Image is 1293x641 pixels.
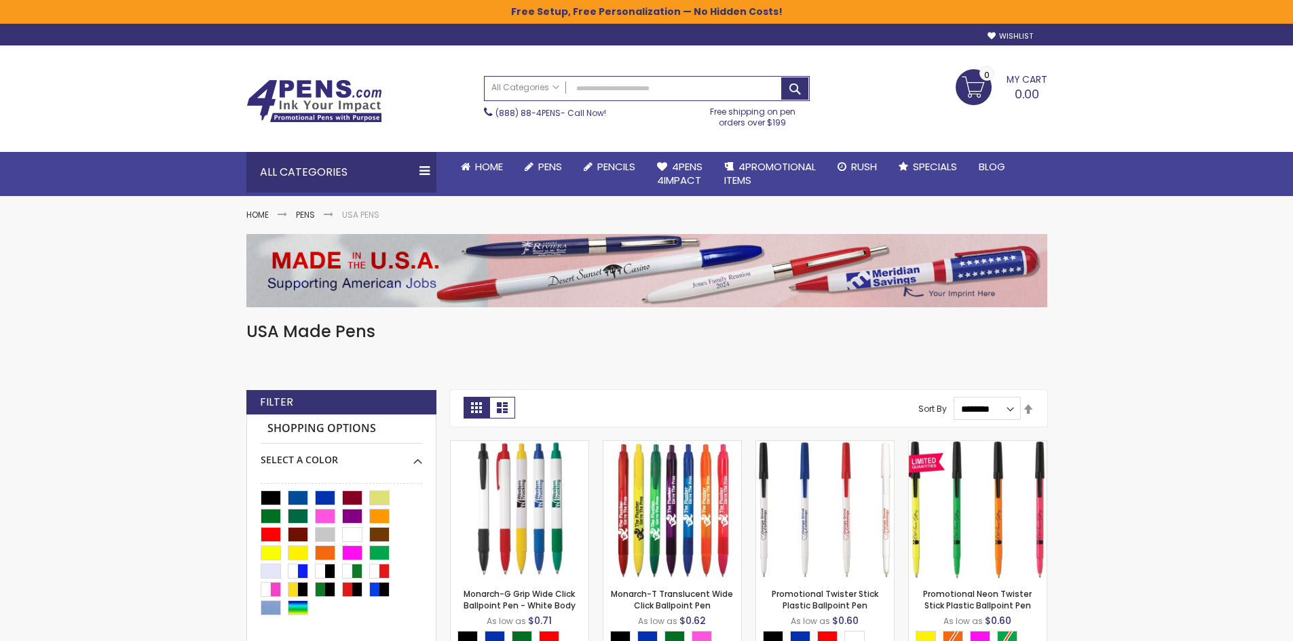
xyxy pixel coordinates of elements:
[246,321,1047,343] h1: USA Made Pens
[756,441,894,579] img: Promotional Twister Stick Plastic Ballpoint Pen
[475,159,503,174] span: Home
[756,440,894,452] a: Promotional Twister Stick Plastic Ballpoint Pen
[984,69,990,81] span: 0
[485,77,566,99] a: All Categories
[851,159,877,174] span: Rush
[491,82,559,93] span: All Categories
[713,152,827,196] a: 4PROMOTIONALITEMS
[1015,85,1039,102] span: 0.00
[679,614,706,627] span: $0.62
[968,152,1016,182] a: Blog
[772,588,878,610] a: Promotional Twister Stick Plastic Ballpoint Pen
[464,397,489,419] strong: Grid
[528,614,552,627] span: $0.71
[451,441,588,579] img: Monarch-G Grip Wide Click Ballpoint Pen - White Body
[495,107,561,119] a: (888) 88-4PENS
[985,614,1011,627] span: $0.60
[638,615,677,627] span: As low as
[603,440,741,452] a: Monarch-T Translucent Wide Click Ballpoint Pen
[246,209,269,220] a: Home
[918,403,947,414] label: Sort By
[514,152,573,182] a: Pens
[956,69,1047,103] a: 0.00 0
[451,440,588,452] a: Monarch-G Grip Wide Click Ballpoint Pen - White Body
[487,615,526,627] span: As low as
[657,159,702,187] span: 4Pens 4impact
[597,159,635,174] span: Pencils
[909,441,1047,579] img: Promotional Neon Twister Stick Plastic Ballpoint Pen
[827,152,888,182] a: Rush
[573,152,646,182] a: Pencils
[979,159,1005,174] span: Blog
[923,588,1032,610] a: Promotional Neon Twister Stick Plastic Ballpoint Pen
[260,395,293,410] strong: Filter
[832,614,859,627] span: $0.60
[696,101,810,128] div: Free shipping on pen orders over $199
[724,159,816,187] span: 4PROMOTIONAL ITEMS
[888,152,968,182] a: Specials
[261,414,422,444] strong: Shopping Options
[791,615,830,627] span: As low as
[943,615,983,627] span: As low as
[913,159,957,174] span: Specials
[603,441,741,579] img: Monarch-T Translucent Wide Click Ballpoint Pen
[538,159,562,174] span: Pens
[464,588,576,610] a: Monarch-G Grip Wide Click Ballpoint Pen - White Body
[495,107,606,119] span: - Call Now!
[246,234,1047,307] img: USA Pens
[646,152,713,196] a: 4Pens4impact
[261,444,422,467] div: Select A Color
[246,79,382,123] img: 4Pens Custom Pens and Promotional Products
[909,440,1047,452] a: Promotional Neon Twister Stick Plastic Ballpoint Pen
[246,152,436,193] div: All Categories
[342,209,379,220] strong: USA Pens
[988,31,1033,41] a: Wishlist
[296,209,315,220] a: Pens
[611,588,733,610] a: Monarch-T Translucent Wide Click Ballpoint Pen
[450,152,514,182] a: Home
